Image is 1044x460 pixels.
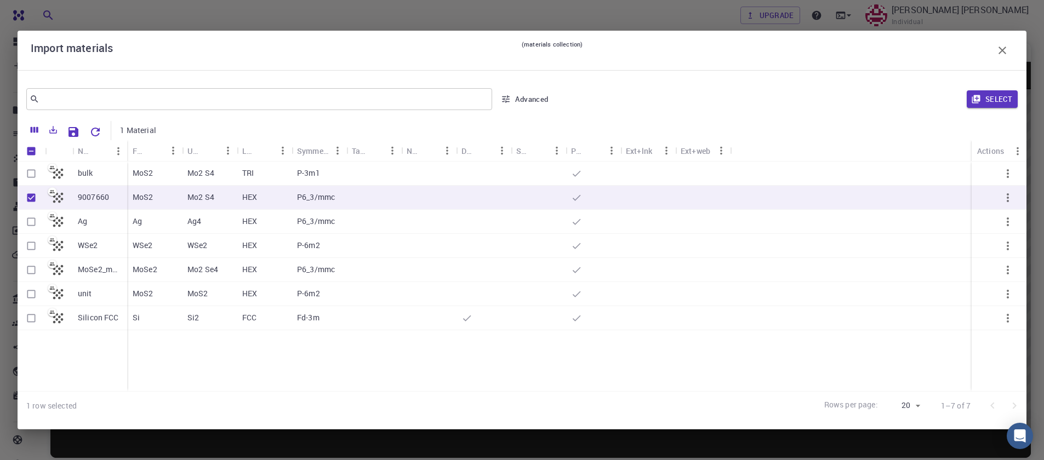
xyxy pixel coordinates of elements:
div: Shared [516,140,530,162]
p: Si2 [187,312,199,323]
p: HEX [242,264,257,275]
button: Reset Explorer Settings [84,121,106,143]
button: Columns [25,121,44,139]
div: Default [456,140,511,162]
div: Ext+lnk [626,140,652,162]
p: Silicon FCC [78,312,119,323]
button: Sort [476,142,493,159]
p: MoSe2_mp-1634_conventional_standard [78,264,122,275]
button: Sort [147,142,164,159]
button: Menu [329,142,346,159]
p: P6_3/mmc [297,192,335,203]
div: Open Intercom Messenger [1007,423,1033,449]
button: Menu [658,142,675,159]
div: Icon [45,140,72,162]
button: Menu [493,142,511,159]
p: HEX [242,240,257,251]
button: Menu [384,142,401,159]
div: Actions [977,140,1004,162]
p: MoS2 [133,288,153,299]
p: 1–7 of 7 [941,400,971,411]
p: Ag4 [187,216,201,227]
p: MoS2 [187,288,208,299]
button: Sort [202,142,219,159]
div: Lattice [237,140,292,162]
button: Sort [421,142,438,159]
button: Sort [585,142,603,159]
p: P-6m2 [297,288,320,299]
p: Rows per page: [824,399,878,412]
div: Symmetry [297,140,329,162]
p: 9007660 [78,192,109,203]
div: Non-periodic [401,140,456,162]
button: Menu [164,142,182,159]
p: unit [78,288,92,299]
p: P6_3/mmc [297,216,335,227]
div: Tags [352,140,366,162]
div: 20 [882,398,923,413]
div: Ext+lnk [620,140,675,162]
p: HEX [242,216,257,227]
div: Name [72,140,127,162]
p: Mo2 S4 [187,192,214,203]
div: Public [566,140,620,162]
button: Export [44,121,62,139]
div: Ext+web [675,140,730,162]
button: Menu [274,142,292,159]
p: Si [133,312,140,323]
div: Unit Cell Formula [187,140,202,162]
span: Support [22,8,61,18]
div: Formula [133,140,147,162]
button: Menu [110,142,127,160]
p: P-3m1 [297,168,320,179]
div: Shared [511,140,566,162]
p: Ag [78,216,87,227]
button: Sort [530,142,548,159]
div: Import materials [31,39,1013,61]
p: WSe2 [187,240,208,251]
div: Tags [346,140,401,162]
p: WSe2 [78,240,98,251]
p: HEX [242,192,257,203]
button: Menu [548,142,566,159]
p: TRI [242,168,254,179]
p: Mo2 Se4 [187,264,218,275]
div: Name [78,140,92,162]
button: Advanced [497,90,554,108]
p: HEX [242,288,257,299]
p: bulk [78,168,93,179]
button: Sort [92,142,110,160]
div: Public [571,140,585,162]
p: Fd-3m [297,312,320,323]
p: 1 Material [120,125,156,136]
button: Menu [1009,142,1026,160]
div: 1 row selected [26,400,77,411]
div: Default [461,140,476,162]
p: Ag [133,216,142,227]
button: Select [967,90,1018,108]
div: Lattice [242,140,256,162]
p: WSe2 [133,240,153,251]
small: (materials collection) [522,39,583,61]
button: Sort [256,142,274,159]
button: Menu [603,142,620,159]
p: P6_3/mmc [297,264,335,275]
p: MoS2 [133,168,153,179]
p: P-6m2 [297,240,320,251]
div: Ext+web [681,140,710,162]
button: Sort [366,142,384,159]
button: Menu [438,142,456,159]
button: Menu [219,142,237,159]
div: Actions [972,140,1026,162]
p: MoS2 [133,192,153,203]
div: Non-periodic [407,140,421,162]
p: Mo2 S4 [187,168,214,179]
div: Symmetry [292,140,346,162]
div: Unit Cell Formula [182,140,237,162]
button: Save Explorer Settings [62,121,84,143]
button: Menu [712,142,730,159]
div: Formula [127,140,182,162]
p: FCC [242,312,256,323]
p: MoSe2 [133,264,157,275]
